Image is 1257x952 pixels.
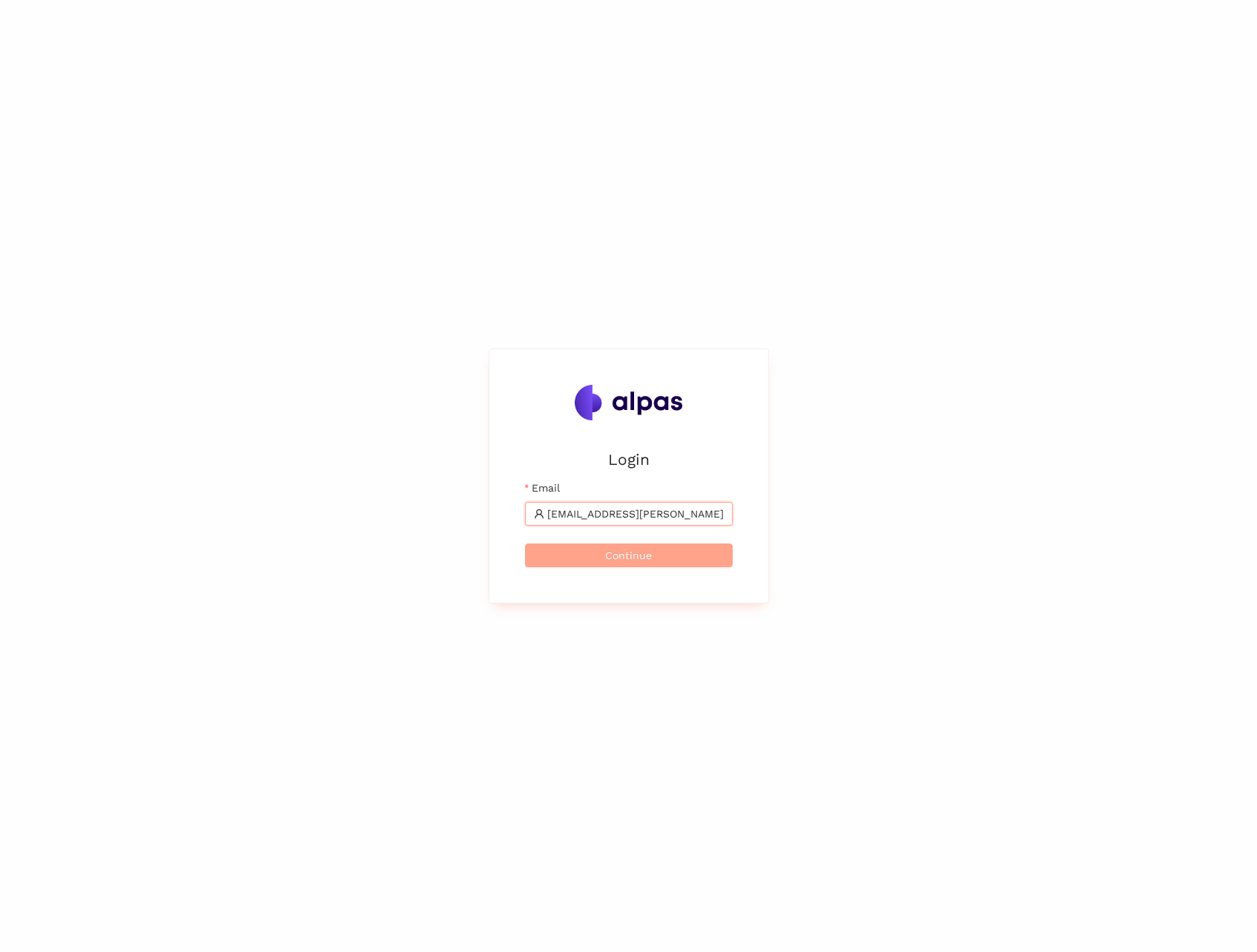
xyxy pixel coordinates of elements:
[525,447,733,472] h2: Login
[534,509,544,519] span: user
[605,547,652,563] span: Continue
[547,506,724,522] input: Email
[525,480,560,496] label: Email
[575,385,683,420] img: Alpas.ai Logo
[525,543,733,567] button: Continue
